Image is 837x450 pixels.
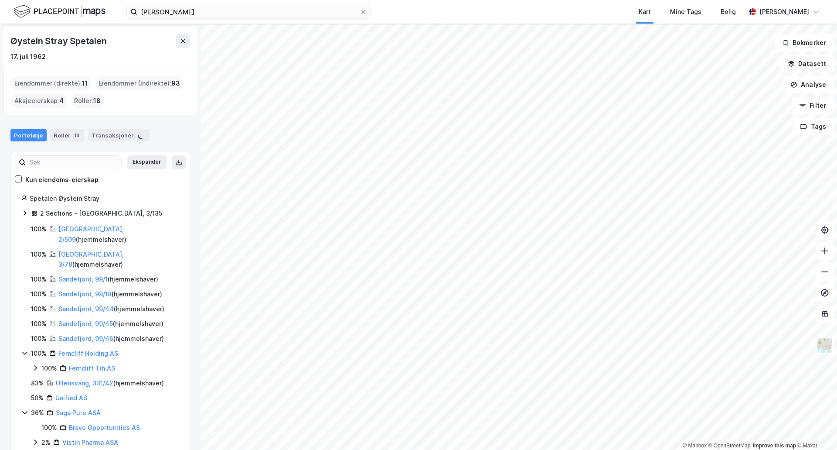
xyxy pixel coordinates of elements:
a: Ferncliff Holding AS [58,350,118,357]
div: 100% [31,289,47,299]
div: ( hjemmelshaver ) [58,333,164,344]
span: 11 [82,78,88,89]
a: Mapbox [683,443,707,449]
span: 18 [93,96,101,106]
span: 4 [59,96,64,106]
div: 100% [31,348,47,359]
div: ( hjemmelshaver ) [58,319,163,329]
div: ( hjemmelshaver ) [58,289,162,299]
a: Saga Pure ASA [56,409,101,416]
div: 100% [31,333,47,344]
div: Bolig [721,7,736,17]
div: 100% [31,224,47,234]
button: Ekspander [127,155,167,169]
button: Tags [793,118,834,135]
div: Kontrollprogram for chat [793,408,837,450]
a: Improve this map [753,443,796,449]
a: [GEOGRAPHIC_DATA], 2/509 [58,225,124,243]
div: Portefølje [10,129,47,141]
a: Unified AS [55,394,87,402]
div: 100% [31,304,47,314]
div: ( hjemmelshaver ) [58,249,179,270]
div: 100% [31,249,47,260]
span: 93 [171,78,180,89]
input: Søk [26,156,121,169]
div: Kun eiendoms-eierskap [25,175,99,185]
a: Sandefjord, 99/1 [58,275,108,283]
iframe: Chat Widget [793,408,837,450]
div: Mine Tags [670,7,701,17]
div: ( hjemmelshaver ) [58,274,158,285]
input: Søk på adresse, matrikkel, gårdeiere, leietakere eller personer [137,5,360,18]
div: Eiendommer (direkte) : [11,76,92,90]
div: Aksjeeierskap : [11,94,67,108]
a: Sandefjord, 99/46 [58,335,113,342]
div: 50% [31,393,44,403]
div: 36% [31,408,44,418]
div: 2% [41,437,51,448]
a: Ferncliff Tih AS [69,364,115,372]
div: Spetalen Øystein Stray [30,193,179,204]
div: 100% [41,363,57,374]
a: Ullensvang, 331/42 [56,379,113,387]
img: Z [817,337,833,354]
div: Roller : [71,94,104,108]
div: Roller [50,129,85,141]
div: ( hjemmelshaver ) [58,304,164,314]
a: Bravo Opportunities AS [69,424,140,431]
a: OpenStreetMap [708,443,751,449]
div: Transaksjoner [88,129,150,141]
div: Øystein Stray Spetalen [10,34,109,48]
a: Sandefjord, 99/18 [58,290,112,298]
img: spinner.a6d8c91a73a9ac5275cf975e30b51cfb.svg [137,131,146,140]
div: 100% [41,423,57,433]
div: [PERSON_NAME] [759,7,809,17]
button: Analyse [783,76,834,93]
img: logo.f888ab2527a4732fd821a326f86c7f29.svg [14,4,105,19]
div: ( hjemmelshaver ) [58,224,179,245]
button: Bokmerker [775,34,834,52]
div: ( hjemmelshaver ) [56,378,164,388]
button: Filter [792,97,834,114]
a: Sandefjord, 99/44 [58,305,114,313]
div: 100% [31,274,47,285]
div: 2 Sections - [GEOGRAPHIC_DATA], 3/135 [40,208,162,219]
div: Kart [639,7,651,17]
div: 83% [31,378,44,388]
div: 17. juli 1962 [10,52,46,62]
a: Vistin Pharma ASA [62,439,118,446]
div: 100% [31,319,47,329]
button: Datasett [780,55,834,72]
div: Eiendommer (Indirekte) : [95,76,184,90]
div: 18 [72,131,81,140]
a: Sandefjord, 99/45 [58,320,113,327]
a: [GEOGRAPHIC_DATA], 3/78 [58,251,124,268]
